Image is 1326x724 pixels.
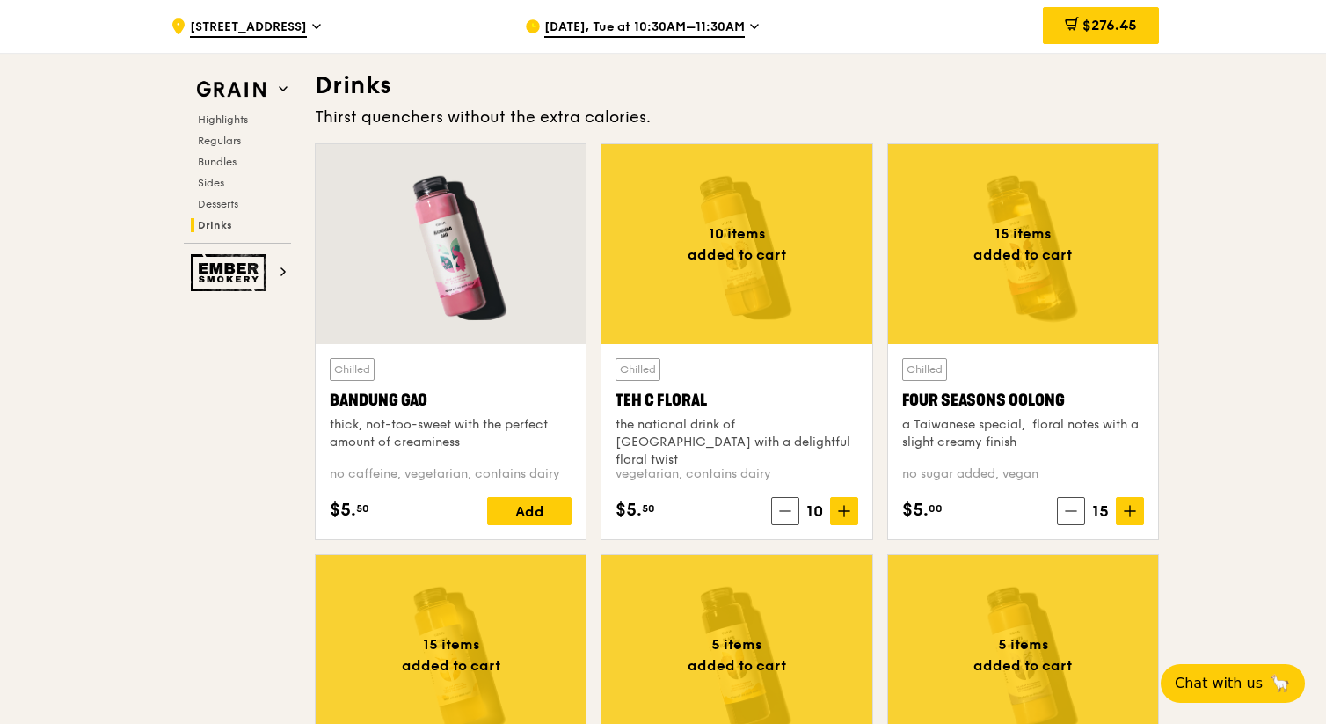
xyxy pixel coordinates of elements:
[315,69,1159,101] h3: Drinks
[902,465,1144,483] div: no sugar added, vegan
[198,135,241,147] span: Regulars
[191,254,272,291] img: Ember Smokery web logo
[198,113,248,126] span: Highlights
[1161,664,1305,703] button: Chat with us🦙
[330,388,572,413] div: Bandung Gao
[198,198,238,210] span: Desserts
[191,74,272,106] img: Grain web logo
[1085,499,1116,523] span: 15
[902,358,947,381] div: Chilled
[616,465,857,483] div: vegetarian, contains dairy
[190,18,307,38] span: [STREET_ADDRESS]
[198,156,237,168] span: Bundles
[544,18,745,38] span: [DATE], Tue at 10:30AM–11:30AM
[330,465,572,483] div: no caffeine, vegetarian, contains dairy
[1270,673,1291,694] span: 🦙
[315,105,1159,129] div: Thirst quenchers without the extra calories.
[198,219,232,231] span: Drinks
[902,497,929,523] span: $5.
[642,501,655,516] span: 50
[799,499,830,523] span: 10
[616,388,857,413] div: Teh C Floral
[330,358,375,381] div: Chilled
[487,497,572,525] div: Add
[330,497,356,523] span: $5.
[356,501,369,516] span: 50
[330,416,572,451] div: thick, not-too-sweet with the perfect amount of creaminess
[929,501,943,516] span: 00
[616,358,660,381] div: Chilled
[902,388,1144,413] div: Four Seasons Oolong
[616,497,642,523] span: $5.
[902,416,1144,451] div: a Taiwanese special, floral notes with a slight creamy finish
[616,416,857,469] div: the national drink of [GEOGRAPHIC_DATA] with a delightful floral twist
[1175,673,1263,694] span: Chat with us
[198,177,224,189] span: Sides
[1082,17,1137,33] span: $276.45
